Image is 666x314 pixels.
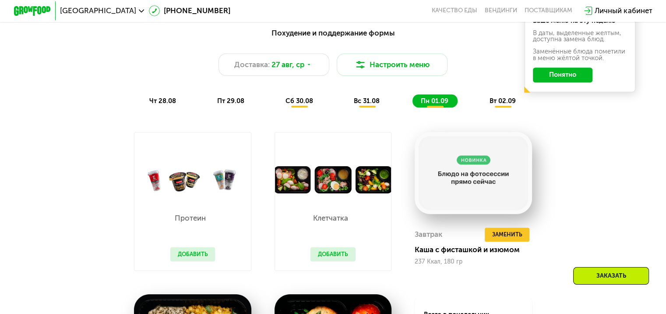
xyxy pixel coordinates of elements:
span: вт 02.09 [490,97,516,105]
a: Вендинги [485,7,517,14]
button: Настроить меню [337,54,448,76]
div: поставщикам [525,7,572,14]
span: Доставка: [234,59,270,70]
button: Добавить [310,247,356,261]
div: Заказать [573,267,649,285]
button: Понятно [533,68,592,82]
span: чт 28.08 [149,97,176,105]
div: Похудение и поддержание формы [59,27,607,39]
span: вс 31.08 [354,97,380,105]
span: сб 30.08 [285,97,313,105]
div: Каша с фисташкой и изюмом [415,245,539,254]
button: Заменить [485,228,530,242]
span: пт 29.08 [217,97,244,105]
a: Качество еды [432,7,477,14]
div: В даты, выделенные желтым, доступна замена блюд. [533,30,627,43]
div: 237 Ккал, 180 гр [415,258,532,265]
p: Клетчатка [310,214,351,222]
div: Завтрак [415,228,442,242]
span: 27 авг, ср [271,59,304,70]
div: Личный кабинет [595,5,652,16]
span: [GEOGRAPHIC_DATA] [60,7,136,14]
button: Добавить [170,247,215,261]
span: пн 01.09 [421,97,448,105]
div: Ваше меню на эту неделю [533,18,627,24]
a: [PHONE_NUMBER] [149,5,230,16]
span: Заменить [492,230,522,239]
p: Протеин [170,214,211,222]
div: Заменённые блюда пометили в меню жёлтой точкой. [533,48,627,61]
